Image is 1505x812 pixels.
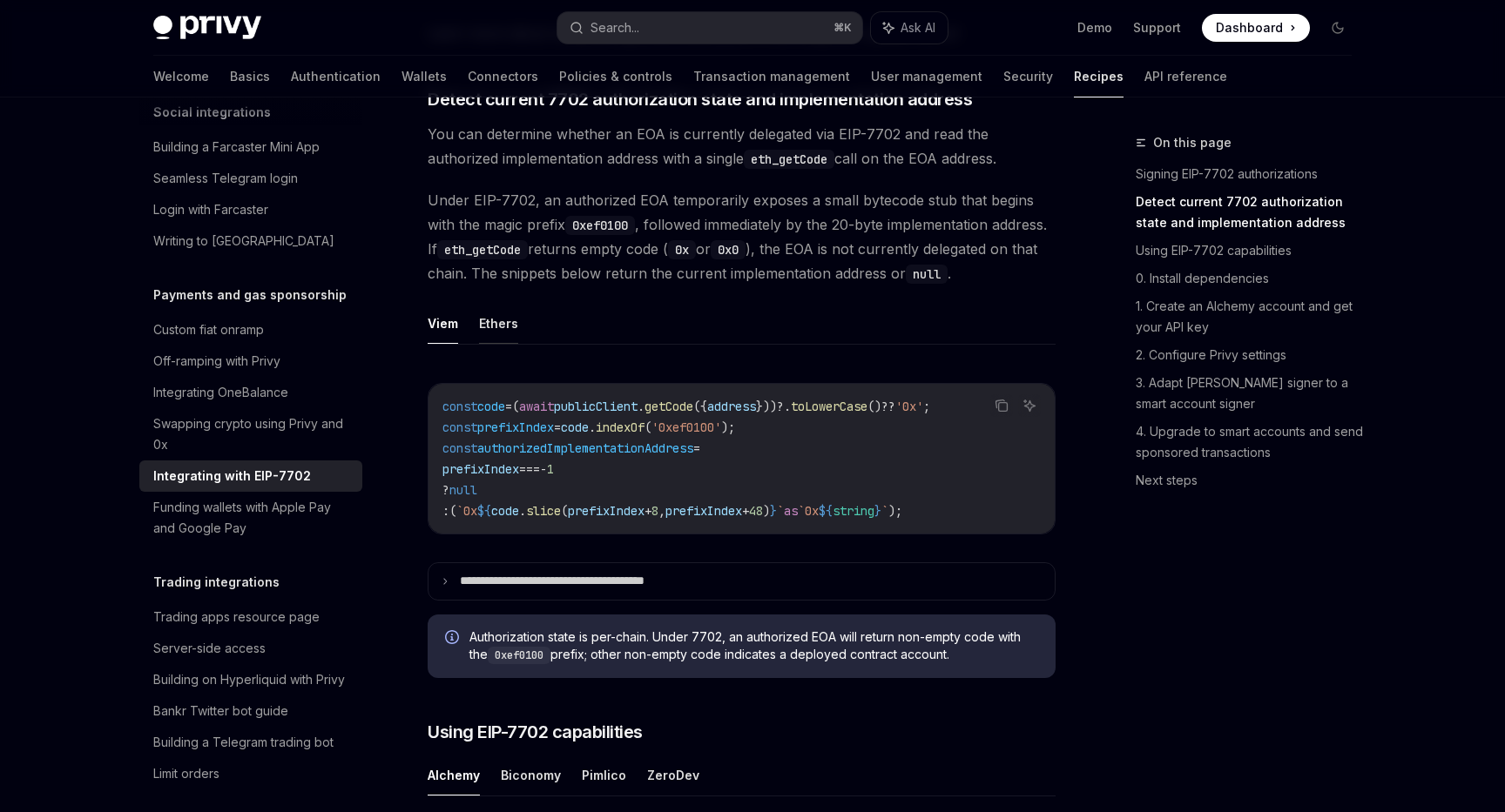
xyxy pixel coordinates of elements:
a: Trading apps resource page [139,601,362,633]
button: Ethers [479,303,518,344]
span: ⌘ K [833,21,852,35]
span: slice [526,503,561,519]
div: Integrating OneBalance [153,382,288,403]
a: Basics [230,56,270,97]
a: Building a Telegram trading bot [139,727,362,758]
button: Ask AI [1018,394,1041,417]
div: Integrating with EIP-7702 [153,466,311,487]
span: ({ [693,399,707,414]
a: 0. Install dependencies [1136,265,1366,292]
span: = [505,399,512,414]
span: ${ [477,503,491,519]
span: const [442,399,477,414]
h5: Payments and gas sponsorship [153,285,347,305]
a: Login with Farcaster [139,194,362,225]
a: Authentication [291,56,381,97]
span: toLowerCase [791,399,867,414]
a: Limit orders [139,758,362,789]
button: Viem [428,303,458,344]
span: . [589,419,596,435]
span: Using EIP-7702 capabilities [428,720,643,744]
a: Writing to [GEOGRAPHIC_DATA] [139,225,362,257]
div: Login with Farcaster [153,199,268,220]
code: 0x [668,240,696,259]
a: Server-side access [139,633,362,664]
code: eth_getCode [744,150,834,169]
a: Off-ramping with Privy [139,346,362,377]
span: const [442,440,477,456]
span: } [770,503,777,519]
div: Building on Hyperliquid with Privy [153,669,345,690]
span: as [784,503,798,519]
a: Policies & controls [559,56,672,97]
span: ? [442,482,449,498]
div: Bankr Twitter bot guide [153,701,288,721]
a: Integrating OneBalance [139,377,362,408]
span: === [519,461,540,477]
span: ( [561,503,568,519]
span: = [554,419,561,435]
span: + [742,503,749,519]
span: code [477,399,505,414]
span: 8 [651,503,658,519]
a: Swapping crypto using Privy and 0x [139,408,362,460]
a: 1. Create an Alchemy account and get your API key [1136,292,1366,341]
span: null [449,482,477,498]
span: ; [923,399,930,414]
span: ); [888,503,902,519]
a: 4. Upgrade to smart accounts and send sponsored transactions [1136,418,1366,466]
span: prefixIndex [442,461,519,477]
h5: Trading integrations [153,572,280,593]
div: Limit orders [153,763,219,784]
code: 0xef0100 [565,216,635,235]
span: }))?. [756,399,791,414]
span: ` [881,503,888,519]
span: ` [777,503,784,519]
span: ) [763,503,770,519]
span: '0xef0100' [651,419,721,435]
a: Transaction management [693,56,850,97]
a: Security [1003,56,1053,97]
span: code [491,503,519,519]
a: User management [871,56,982,97]
button: Ask AI [871,12,948,44]
div: Building a Telegram trading bot [153,732,334,753]
a: Building on Hyperliquid with Privy [139,664,362,695]
span: + [645,503,651,519]
a: Support [1133,19,1181,37]
a: Connectors [468,56,538,97]
span: - [540,461,547,477]
span: `0x [798,503,819,519]
a: Detect current 7702 authorization state and implementation address [1136,188,1366,237]
a: 3. Adapt [PERSON_NAME] signer to a smart account signer [1136,369,1366,418]
a: Bankr Twitter bot guide [139,695,362,727]
a: Dashboard [1202,14,1310,42]
img: dark logo [153,16,261,40]
span: } [874,503,881,519]
span: Authorization state is per-chain. Under 7702, an authorized EOA will return non-empty code with t... [469,628,1038,664]
button: Copy the contents from the code block [990,394,1013,417]
span: = [693,440,700,456]
span: `0x [456,503,477,519]
a: Using EIP-7702 capabilities [1136,237,1366,265]
span: Under EIP-7702, an authorized EOA temporarily exposes a small bytecode stub that begins with the ... [428,188,1056,285]
span: prefixIndex [477,419,554,435]
svg: Info [445,630,462,648]
span: () [867,399,881,414]
span: await [519,399,554,414]
span: indexOf [596,419,645,435]
span: const [442,419,477,435]
a: Custom fiat onramp [139,314,362,346]
div: Funding wallets with Apple Pay and Google Pay [153,497,352,539]
div: Custom fiat onramp [153,319,264,340]
div: Server-side access [153,638,266,659]
span: You can determine whether an EOA is currently delegated via EIP-7702 and read the authorized impl... [428,122,1056,171]
div: Off-ramping with Privy [153,351,280,372]
span: code [561,419,589,435]
a: Building a Farcaster Mini App [139,131,362,163]
span: ); [721,419,735,435]
span: ?? [881,399,895,414]
a: API reference [1144,56,1227,97]
span: 48 [749,503,763,519]
div: Writing to [GEOGRAPHIC_DATA] [153,231,334,252]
